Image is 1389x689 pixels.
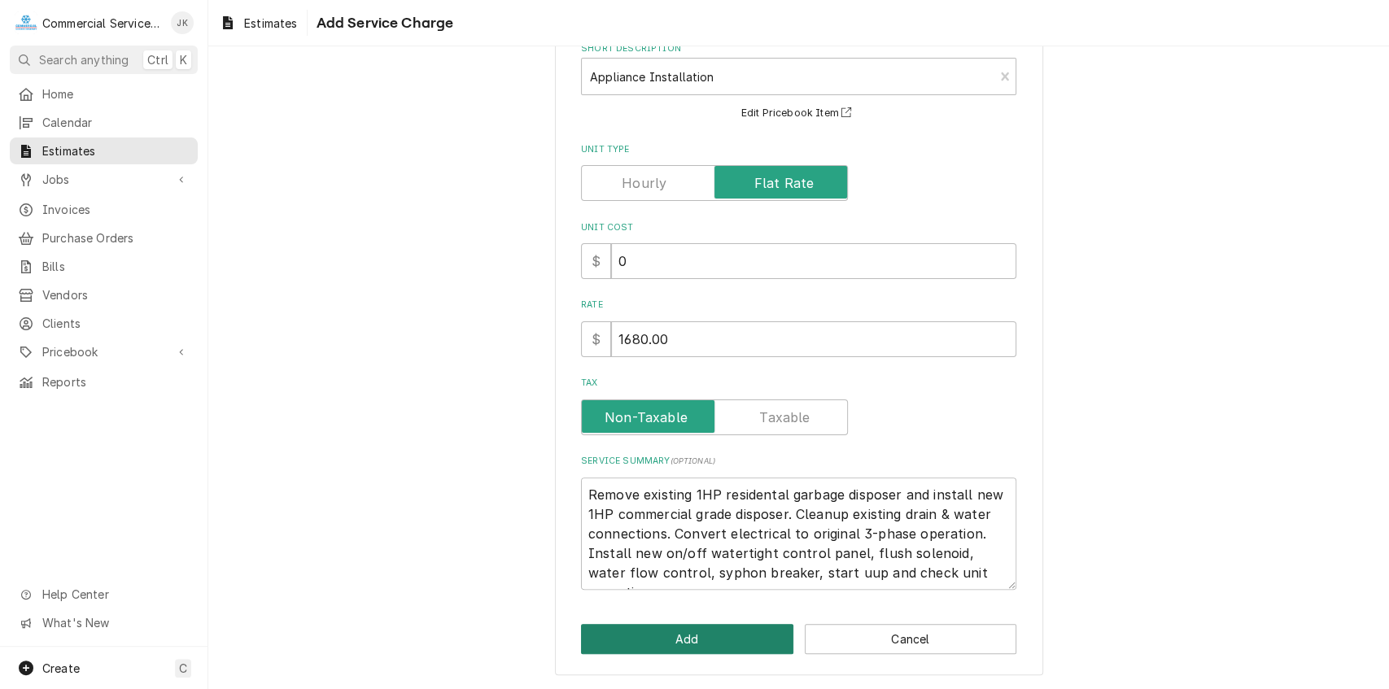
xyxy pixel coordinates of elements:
[10,81,198,107] a: Home
[39,51,129,68] span: Search anything
[42,171,165,188] span: Jobs
[244,15,297,32] span: Estimates
[15,11,37,34] div: C
[42,373,190,390] span: Reports
[180,51,187,68] span: K
[581,2,1016,590] div: Line Item Create/Update Form
[10,338,198,365] a: Go to Pricebook
[42,343,165,360] span: Pricebook
[10,581,198,608] a: Go to Help Center
[171,11,194,34] div: John Key's Avatar
[42,661,80,675] span: Create
[147,51,168,68] span: Ctrl
[179,660,187,677] span: C
[805,624,1017,654] button: Cancel
[581,321,611,357] div: $
[581,455,1016,468] label: Service Summary
[42,315,190,332] span: Clients
[670,456,715,465] span: ( optional )
[42,15,162,32] div: Commercial Service Co.
[10,196,198,223] a: Invoices
[10,225,198,251] a: Purchase Orders
[15,11,37,34] div: Commercial Service Co.'s Avatar
[581,299,1016,312] label: Rate
[581,42,1016,123] div: Short Description
[581,221,1016,279] div: Unit Cost
[581,42,1016,55] label: Short Description
[739,103,859,124] button: Edit Pricebook Item
[42,85,190,102] span: Home
[581,299,1016,356] div: [object Object]
[42,286,190,303] span: Vendors
[10,368,198,395] a: Reports
[581,377,1016,390] label: Tax
[581,221,1016,234] label: Unit Cost
[10,310,198,337] a: Clients
[42,229,190,246] span: Purchase Orders
[581,143,1016,201] div: Unit Type
[581,478,1016,591] textarea: Remove existing 1HP residental garbage disposer and install new 1HP commercial grade disposer. Cl...
[10,281,198,308] a: Vendors
[581,377,1016,434] div: Tax
[42,201,190,218] span: Invoices
[10,609,198,636] a: Go to What's New
[581,624,1016,654] div: Button Group
[581,143,1016,156] label: Unit Type
[10,137,198,164] a: Estimates
[581,624,1016,654] div: Button Group Row
[42,114,190,131] span: Calendar
[311,12,453,34] span: Add Service Charge
[10,253,198,280] a: Bills
[10,109,198,136] a: Calendar
[42,142,190,159] span: Estimates
[42,258,190,275] span: Bills
[581,624,793,654] button: Add
[42,586,188,603] span: Help Center
[171,11,194,34] div: JK
[213,10,304,37] a: Estimates
[10,46,198,74] button: Search anythingCtrlK
[10,166,198,193] a: Go to Jobs
[581,455,1016,590] div: Service Summary
[581,243,611,279] div: $
[42,614,188,631] span: What's New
